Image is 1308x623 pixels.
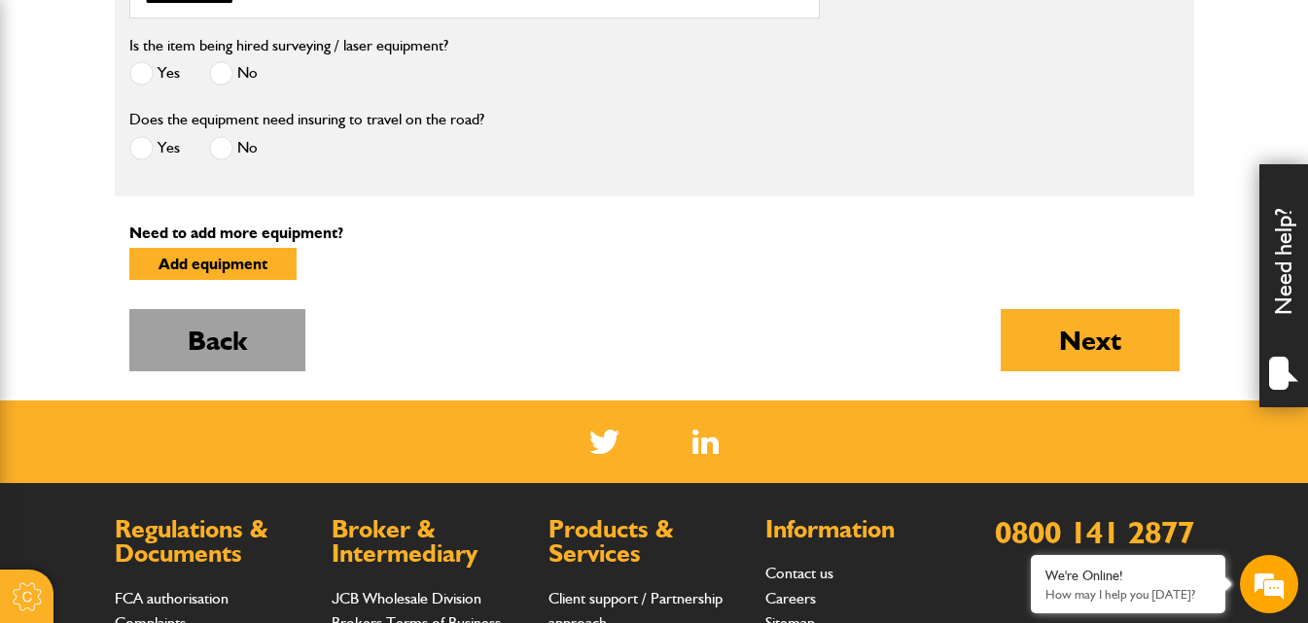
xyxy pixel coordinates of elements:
[589,430,619,454] img: Twitter
[1001,309,1180,371] button: Next
[548,517,746,567] h2: Products & Services
[129,38,448,53] label: Is the item being hired surveying / laser equipment?
[129,248,297,280] button: Add equipment
[995,513,1194,551] a: 0800 141 2877
[1045,568,1211,584] div: We're Online!
[129,112,484,127] label: Does the equipment need insuring to travel on the road?
[765,589,816,607] a: Careers
[692,430,719,454] a: LinkedIn
[129,225,1180,241] p: Need to add more equipment?
[765,517,963,542] h2: Information
[115,589,229,607] a: FCA authorisation
[129,61,180,86] label: Yes
[1259,164,1308,407] div: Need help?
[332,517,529,567] h2: Broker & Intermediary
[129,309,305,371] button: Back
[765,564,833,582] a: Contact us
[129,136,180,160] label: Yes
[1045,587,1211,602] p: How may I help you today?
[209,136,258,160] label: No
[115,517,312,567] h2: Regulations & Documents
[692,430,719,454] img: Linked In
[209,61,258,86] label: No
[332,589,481,607] a: JCB Wholesale Division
